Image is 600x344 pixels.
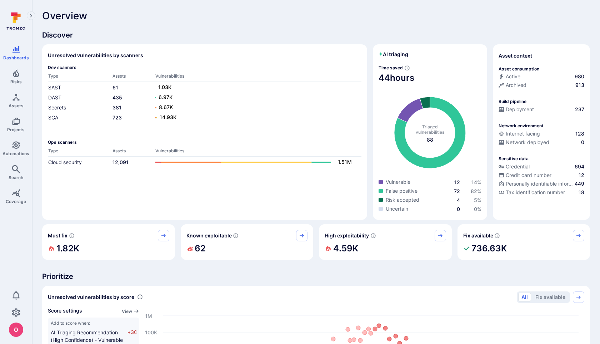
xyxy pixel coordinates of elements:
span: Overview [42,10,87,21]
a: 72 [454,188,460,194]
span: Triaged vulnerabilities [416,124,444,135]
a: Active980 [499,73,584,80]
div: Fix available [457,224,590,260]
span: 449 [575,180,584,187]
th: Assets [112,73,155,82]
div: Code repository is archived [499,82,584,90]
a: 435 [112,94,122,100]
span: Credential [506,163,530,170]
div: Network deployed [499,139,549,146]
div: Credit card number [499,172,551,179]
h2: 62 [195,241,206,256]
p: Build pipeline [499,99,526,104]
span: 913 [575,82,584,89]
div: Evidence that the asset is packaged and deployed somewhere [499,139,584,147]
span: Tax identification number [506,189,565,196]
span: High exploitability [325,232,369,239]
span: Asset context [499,52,532,59]
div: Evidence indicative of handling user or service credentials [499,163,584,172]
a: 0 [457,206,460,212]
a: DAST [48,94,61,100]
div: Tax identification number [499,189,565,196]
text: 1M [145,313,152,319]
button: Fix available [532,293,569,301]
div: Evidence indicative of processing personally identifiable information [499,180,584,189]
a: Personally identifiable information (PII)449 [499,180,584,187]
span: Risks [10,79,22,84]
span: 12 [579,172,584,179]
th: Type [48,73,112,82]
button: Expand navigation menu [27,11,35,20]
a: SAST [48,84,61,90]
span: Dashboards [3,55,29,60]
a: Deployment237 [499,106,584,113]
span: Coverage [6,199,26,204]
th: Vulnerabilities [155,148,361,157]
span: Search [9,175,23,180]
text: 100K [145,329,157,335]
a: Credit card number12 [499,172,584,179]
a: 61 [112,84,118,90]
i: Expand navigation menu [29,13,34,19]
a: 12,091 [112,159,129,165]
a: 1.03K [155,83,354,92]
div: oleg malkov [9,323,23,337]
span: Active [506,73,520,80]
span: Time saved [379,65,403,70]
svg: Estimated based on an average time of 30 mins needed to triage each vulnerability [404,65,410,71]
div: Active [499,73,520,80]
a: 12 [454,179,460,185]
div: Personally identifiable information (PII) [499,180,573,187]
span: Dev scanners [48,65,361,70]
span: Uncertain [386,205,408,212]
span: Credit card number [506,172,551,179]
span: 694 [575,163,584,170]
div: Archived [499,82,526,89]
span: Known exploitable [186,232,232,239]
div: Internet facing [499,130,540,137]
span: Unresolved vulnerabilities by score [48,294,134,301]
span: 5 % [474,197,481,203]
span: Deployment [506,106,534,113]
span: Prioritize [42,271,590,281]
span: 44 hours [379,72,481,84]
div: Known exploitable [181,224,314,260]
span: Archived [506,82,526,89]
a: Secrets [48,104,66,110]
a: 14.93K [155,113,354,122]
a: SCA [48,114,58,121]
text: 8.67K [159,104,173,110]
text: 1.03K [158,84,171,90]
span: 0 [581,139,584,146]
svg: Risk score >=40 , missed SLA [69,233,75,239]
span: False positive [386,187,417,195]
a: Archived913 [499,82,584,89]
span: Internet facing [506,130,540,137]
span: Network deployed [506,139,549,146]
span: 0 % [474,206,481,212]
span: Risk accepted [386,196,419,203]
img: ACg8ocJcCe-YbLxGm5tc0PuNRxmgP8aEm0RBXn6duO8aeMVK9zjHhw=s96-c [9,323,23,337]
div: Number of vulnerabilities in status 'Open' 'Triaged' and 'In process' grouped by score [137,293,143,301]
a: Cloud security [48,159,82,165]
a: 0% [474,206,481,212]
a: 6.97K [155,93,354,102]
span: Add to score when: [51,320,136,326]
a: 5% [474,197,481,203]
h2: AI triaging [379,51,408,58]
div: Configured deployment pipeline [499,106,584,114]
span: Discover [42,30,590,40]
p: Sensitive data [499,156,529,161]
div: Deployment [499,106,534,113]
a: 1.51M [155,158,354,167]
span: Must fix [48,232,67,239]
span: 14 % [471,179,481,185]
a: Network deployed0 [499,139,584,146]
a: 8.67K [155,103,354,112]
button: View [122,309,139,314]
a: View [122,307,139,315]
div: Must fix [42,224,175,260]
svg: Vulnerabilities with fix available [494,233,500,239]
